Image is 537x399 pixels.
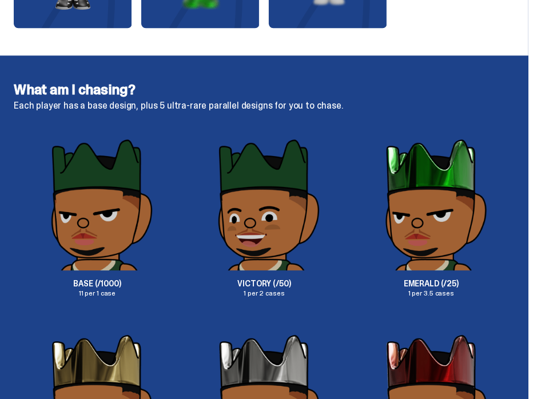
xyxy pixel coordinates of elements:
[348,290,515,297] p: 1 per 3.5 cases
[14,290,181,297] p: 11 per 1 case
[181,280,348,288] p: VICTORY (/50)
[14,101,515,110] p: Each player has a base design, plus 5 ultra-rare parallel designs for you to chase.
[181,290,348,297] p: 1 per 2 cases
[348,280,515,288] p: EMERALD (/25)
[37,138,158,270] img: Parallel%20Images-16.png
[371,138,492,270] img: Parallel%20Images-18.png
[14,280,181,288] p: BASE (/1000)
[14,83,515,97] h4: What am I chasing?
[204,138,325,270] img: Parallel%20Images-17.png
